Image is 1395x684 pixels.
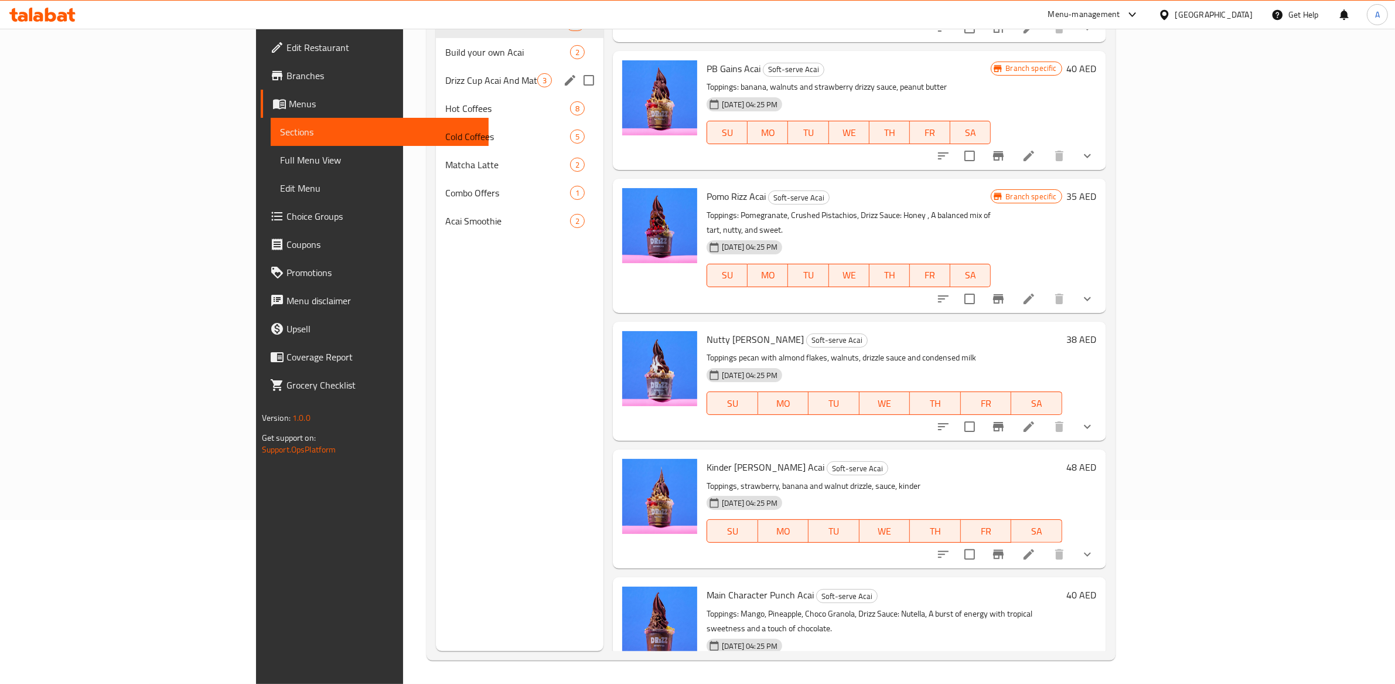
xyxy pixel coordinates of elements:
[950,264,991,287] button: SA
[1067,331,1097,348] h6: 38 AED
[445,158,570,172] span: Matcha Latte
[1080,420,1094,434] svg: Show Choices
[1016,523,1058,540] span: SA
[262,430,316,445] span: Get support on:
[622,331,697,406] img: Nutty Buddy Acai
[436,151,603,179] div: Matcha Latte2
[436,66,603,94] div: Drizz Cup Acai And Matcha Latte Combo3edit
[622,459,697,534] img: Kinder Swindler Acai
[445,186,570,200] span: Combo Offers
[262,410,291,426] span: Version:
[1080,547,1094,562] svg: Show Choices
[961,392,1012,415] button: FR
[1073,413,1101,441] button: show more
[445,130,570,144] span: Cold Coffees
[915,395,956,412] span: TH
[445,101,570,115] span: Hot Coffees
[1067,587,1097,603] h6: 40 AED
[1080,149,1094,163] svg: Show Choices
[707,188,766,205] span: Pomo Rizz Acai
[571,47,584,58] span: 2
[436,122,603,151] div: Cold Coffees5
[571,131,584,142] span: 5
[271,118,489,146] a: Sections
[817,590,877,603] span: Soft-serve Acai
[622,60,697,135] img: PB Gains Acai
[1067,60,1097,77] h6: 40 AED
[966,523,1007,540] span: FR
[261,343,489,371] a: Coverage Report
[717,641,782,652] span: [DATE] 04:25 PM
[957,287,982,311] span: Select to update
[707,60,760,77] span: PB Gains Acai
[271,146,489,174] a: Full Menu View
[929,540,957,569] button: sort-choices
[869,121,910,144] button: TH
[809,392,859,415] button: TU
[712,124,743,141] span: SU
[915,124,946,141] span: FR
[929,413,957,441] button: sort-choices
[293,410,311,426] span: 1.0.0
[859,392,910,415] button: WE
[829,121,869,144] button: WE
[864,523,906,540] span: WE
[984,142,1012,170] button: Branch-specific-item
[929,285,957,313] button: sort-choices
[707,607,1062,636] p: Toppings: Mango, Pineapple, Choco Granola, Drizz Sauce: Nutella, A burst of energy with tropical ...
[717,370,782,381] span: [DATE] 04:25 PM
[707,208,991,237] p: Toppings: Pomegranate, Crushed Pistachios, Drizz Sauce: Honey , A balanced mix of tart, nutty, an...
[793,124,824,141] span: TU
[1001,191,1061,202] span: Branch specific
[570,45,585,59] div: items
[570,214,585,228] div: items
[445,45,570,59] span: Build your own Acai
[286,69,480,83] span: Branches
[869,264,910,287] button: TH
[1022,420,1036,434] a: Edit menu item
[570,186,585,200] div: items
[1011,392,1062,415] button: SA
[261,258,489,287] a: Promotions
[1045,285,1073,313] button: delete
[1045,142,1073,170] button: delete
[289,97,480,111] span: Menus
[955,267,986,284] span: SA
[286,294,480,308] span: Menu disclaimer
[788,121,828,144] button: TU
[813,395,855,412] span: TU
[834,267,865,284] span: WE
[966,395,1007,412] span: FR
[622,188,697,263] img: Pomo Rizz Acai
[707,392,758,415] button: SU
[271,174,489,202] a: Edit Menu
[834,124,865,141] span: WE
[758,392,809,415] button: MO
[788,264,828,287] button: TU
[286,237,480,251] span: Coupons
[707,519,758,543] button: SU
[707,586,814,604] span: Main Character Punch Acai
[1045,413,1073,441] button: delete
[809,519,859,543] button: TU
[910,392,961,415] button: TH
[763,63,824,76] span: Soft-serve Acai
[707,80,991,94] p: Toppings: banana, walnuts and strawberry drizzy sauce, peanut butter
[707,458,824,476] span: Kinder [PERSON_NAME] Acai
[286,209,480,223] span: Choice Groups
[286,322,480,336] span: Upsell
[261,371,489,399] a: Grocery Checklist
[712,395,753,412] span: SU
[262,442,336,457] a: Support.OpsPlatform
[261,90,489,118] a: Menus
[1375,8,1380,21] span: A
[286,350,480,364] span: Coverage Report
[748,264,788,287] button: MO
[807,334,867,347] span: Soft-serve Acai
[910,519,961,543] button: TH
[1048,8,1120,22] div: Menu-management
[436,94,603,122] div: Hot Coffees8
[955,124,986,141] span: SA
[816,589,878,603] div: Soft-serve Acai
[286,378,480,392] span: Grocery Checklist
